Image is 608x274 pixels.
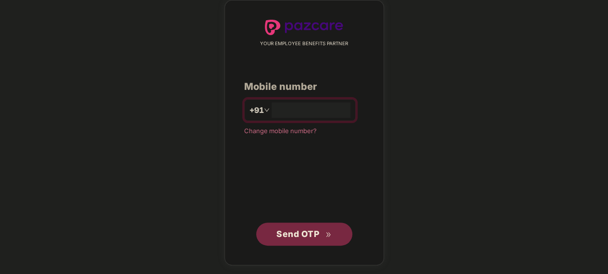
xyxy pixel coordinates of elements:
span: down [264,107,270,113]
span: YOUR EMPLOYEE BENEFITS PARTNER [260,40,348,48]
span: Send OTP [276,229,319,239]
img: logo [265,20,344,35]
span: +91 [249,104,264,116]
div: Mobile number [244,79,364,94]
a: Change mobile number? [244,127,317,135]
button: Send OTPdouble-right [256,223,352,246]
span: double-right [325,232,332,238]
